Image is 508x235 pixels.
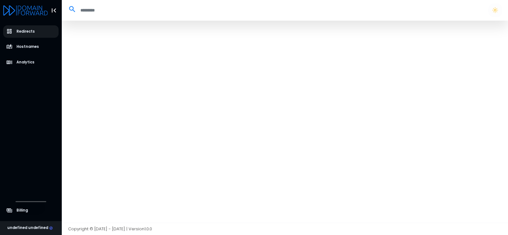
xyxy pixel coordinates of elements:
[3,6,48,14] a: Logo
[7,225,53,231] div: undefined undefined
[68,226,152,232] span: Copyright © [DATE] - [DATE] | Version 1.0.0
[16,60,35,65] span: Analytics
[16,208,28,213] span: Billing
[3,204,59,217] a: Billing
[3,25,59,38] a: Redirects
[48,4,60,16] button: Toggle Aside
[16,29,35,34] span: Redirects
[3,41,59,53] a: Hostnames
[3,56,59,69] a: Analytics
[16,44,39,49] span: Hostnames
